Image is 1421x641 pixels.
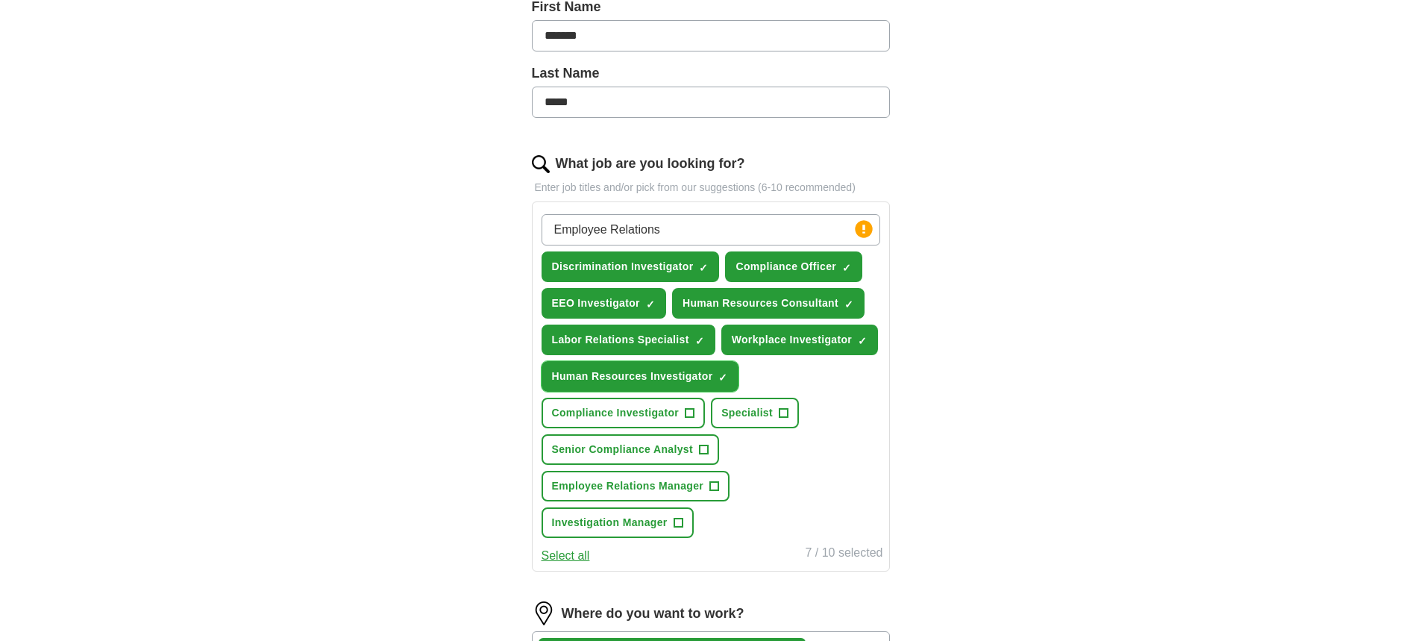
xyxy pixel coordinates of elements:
span: Human Resources Investigator [552,369,713,384]
span: Workplace Investigator [732,332,853,348]
span: ✓ [646,298,655,310]
div: 7 / 10 selected [805,544,882,565]
span: Labor Relations Specialist [552,332,689,348]
button: Senior Compliance Analyst [542,434,720,465]
span: Investigation Manager [552,515,668,531]
span: EEO Investigator [552,296,640,311]
button: Human Resources Investigator✓ [542,361,739,392]
span: ✓ [699,262,708,274]
span: ✓ [844,298,853,310]
button: Select all [542,547,590,565]
span: Compliance Investigator [552,405,680,421]
button: Human Resources Consultant✓ [672,288,865,319]
button: Investigation Manager [542,507,694,538]
label: Last Name [532,63,890,84]
button: Compliance Investigator [542,398,706,428]
span: Human Resources Consultant [683,296,838,311]
input: Type a job title and press enter [542,214,880,246]
p: Enter job titles and/or pick from our suggestions (6-10 recommended) [532,180,890,196]
span: Compliance Officer [735,259,836,275]
label: Where do you want to work? [562,604,744,624]
span: Discrimination Investigator [552,259,694,275]
label: What job are you looking for? [556,154,745,174]
button: Labor Relations Specialist✓ [542,325,715,355]
span: ✓ [842,262,851,274]
span: ✓ [718,372,727,384]
span: Specialist [721,405,773,421]
img: location.png [532,601,556,625]
button: Specialist [711,398,799,428]
button: Compliance Officer✓ [725,251,862,282]
button: Discrimination Investigator✓ [542,251,720,282]
button: Employee Relations Manager [542,471,730,501]
span: Senior Compliance Analyst [552,442,694,457]
button: Workplace Investigator✓ [721,325,879,355]
img: search.png [532,155,550,173]
span: ✓ [695,335,704,347]
button: EEO Investigator✓ [542,288,666,319]
span: ✓ [858,335,867,347]
span: Employee Relations Manager [552,478,704,494]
